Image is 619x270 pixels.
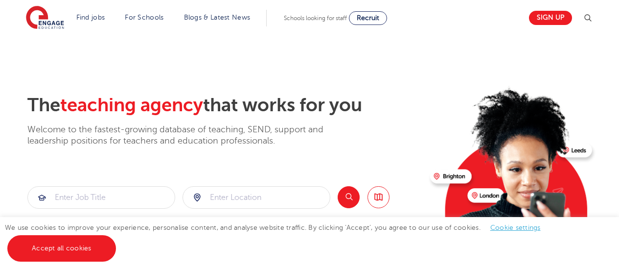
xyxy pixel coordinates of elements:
a: Recruit [349,11,387,25]
a: Cookie settings [490,224,541,231]
input: Submit [28,187,175,208]
button: Search [338,186,360,208]
input: Submit [183,187,330,208]
div: Submit [27,186,175,209]
span: Recruit [357,14,379,22]
span: Schools looking for staff [284,15,347,22]
h2: The that works for you [27,94,422,117]
a: Sign up [529,11,572,25]
div: Submit [183,186,330,209]
a: Accept all cookies [7,235,116,262]
span: teaching agency [60,95,203,116]
a: Blogs & Latest News [184,14,251,21]
img: Engage Education [26,6,64,30]
span: We use cookies to improve your experience, personalise content, and analyse website traffic. By c... [5,224,550,252]
a: Find jobs [76,14,105,21]
p: Welcome to the fastest-growing database of teaching, SEND, support and leadership positions for t... [27,124,350,147]
a: For Schools [125,14,163,21]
